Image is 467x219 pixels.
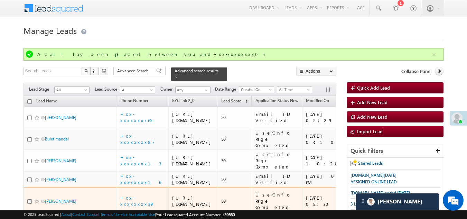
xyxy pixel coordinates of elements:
[120,111,152,123] a: +xx-xxxxxxxx65
[239,86,272,93] span: Created On
[120,173,161,185] a: +xx-xxxxxxxx16
[72,212,100,217] a: Contact Support
[306,195,356,207] div: [DATE] 08:30 AM
[84,69,88,72] img: Search
[377,198,422,205] span: Carter
[224,212,235,217] span: 39660
[175,86,211,93] input: Type to Search
[277,86,310,93] span: All Time
[306,154,356,167] div: [DATE] 10:28 AM
[27,99,32,104] input: Check all records
[215,86,239,92] span: Date Range
[169,97,198,106] a: KYC link 2_0
[351,201,382,207] span: 3 LEAD CAPTURE
[351,173,397,184] span: [DOMAIN_NAME][DATE] ASSIGNED ONLINE LEAD
[277,86,312,93] a: All Time
[172,195,214,207] div: [URL][DOMAIN_NAME]
[255,98,298,103] span: Application Status New
[239,86,274,93] a: Created On
[347,144,444,158] div: Quick Filters
[357,85,390,91] span: Quick Add Lead
[401,68,431,74] span: Collapse Panel
[172,111,214,124] div: [URL][DOMAIN_NAME]
[120,98,148,103] span: Phone Number
[33,97,60,106] a: Lead Name
[101,212,128,217] a: Terms of Service
[120,87,153,93] span: All
[221,176,249,182] div: 50
[37,51,431,57] div: A call has been placed between you and+xx-xxxxxxxx05
[156,212,235,217] span: Your Leadsquared Account Number is
[93,68,96,74] span: ?
[221,98,241,103] span: Lead Score
[120,195,154,207] a: +xx-xxxxxxxx39
[29,86,54,92] span: Lead Stage
[45,199,76,204] a: [PERSON_NAME]
[120,86,155,93] a: All
[45,136,69,142] a: Bulet mandal
[45,158,76,163] a: [PERSON_NAME]
[255,130,299,148] div: UserInfo Page Completed
[356,193,439,210] div: carter-dragCarter[PERSON_NAME]
[45,115,76,120] a: [PERSON_NAME]
[255,151,299,170] div: UserInfo Page Completed
[117,68,151,74] span: Advanced Search
[360,198,366,204] img: carter-drag
[357,128,383,134] span: Import Lead
[255,111,299,124] div: Email ID Verified
[175,68,218,73] span: Advanced search results
[351,190,410,195] span: [DOMAIN_NAME] coded [DATE]
[367,198,375,206] img: Carter
[172,173,214,185] div: [URL][DOMAIN_NAME]
[172,98,195,103] span: KYC link 2_0
[255,173,299,185] div: Email ID Verified
[24,25,77,36] span: Manage Leads
[120,133,155,145] a: +xx-xxxxxxxx87
[221,114,249,120] div: 50
[358,161,383,166] span: Starred Leads
[255,192,299,210] div: UserInfo Page Completed
[90,67,99,75] button: ?
[120,154,161,166] a: +xx-xxxxxxxx13
[54,86,90,93] a: All
[296,67,336,75] button: Actions
[160,86,175,92] span: Owner
[252,97,302,106] a: Application Status New
[117,97,152,106] a: Phone Number
[218,97,251,106] a: Lead Score (sorted ascending)
[61,212,71,217] a: About
[306,98,329,103] span: Modified On
[221,157,249,164] div: 50
[306,173,356,185] div: [DATE] 06:06 PM
[242,99,248,104] span: (sorted ascending)
[302,97,333,106] a: Modified On
[357,99,387,105] span: Add New Lead
[357,114,387,120] span: Add New Lead
[172,133,214,145] div: [URL][DOMAIN_NAME]
[221,136,249,142] div: 50
[306,133,356,145] div: [DATE] 04:10 PM
[95,86,120,92] span: Lead Source
[172,154,214,167] div: [URL][DOMAIN_NAME]
[55,87,87,93] span: All
[129,212,155,217] a: Acceptable Use
[221,198,249,204] div: 50
[306,111,356,124] div: [DATE] 02:29 PM
[45,177,76,182] a: [PERSON_NAME]
[24,211,235,218] span: © 2025 LeadSquared | | | | |
[201,87,210,94] a: Show All Items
